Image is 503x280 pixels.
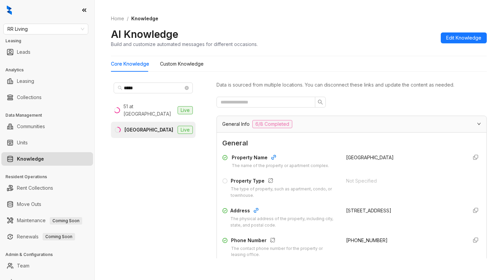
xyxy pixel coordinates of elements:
span: Coming Soon [50,217,82,225]
h3: Admin & Configurations [5,252,94,258]
li: Leasing [1,74,93,88]
h3: Data Management [5,112,94,118]
span: 6/8 Completed [252,120,292,128]
a: Knowledge [17,152,44,166]
a: RenewalsComing Soon [17,230,75,243]
div: The name of the property or apartment complex. [232,163,329,169]
div: Custom Knowledge [160,60,204,68]
li: Rent Collections [1,181,93,195]
div: The type of property, such as apartment, condo, or townhouse. [231,186,338,199]
div: Address [230,207,338,216]
span: expanded [477,122,481,126]
h3: Resident Operations [5,174,94,180]
a: Leads [17,45,30,59]
li: Move Outs [1,197,93,211]
a: Collections [17,91,42,104]
div: General Info6/8 Completed [217,116,486,132]
li: Units [1,136,93,149]
span: Coming Soon [43,233,75,240]
div: Property Type [231,177,338,186]
div: [GEOGRAPHIC_DATA] [124,126,173,134]
a: Communities [17,120,45,133]
a: Move Outs [17,197,41,211]
span: close-circle [185,86,189,90]
div: Core Knowledge [111,60,149,68]
a: Home [110,15,125,22]
span: General Info [222,120,250,128]
div: Not Specified [346,177,462,185]
li: Maintenance [1,214,93,227]
li: / [127,15,129,22]
a: Units [17,136,28,149]
li: Communities [1,120,93,133]
h3: Analytics [5,67,94,73]
a: Leasing [17,74,34,88]
div: Phone Number [231,237,338,246]
span: search [118,86,122,90]
span: [GEOGRAPHIC_DATA] [346,155,394,160]
span: RR Living [7,24,84,34]
div: Build and customize automated messages for different occasions. [111,41,258,48]
img: logo [7,5,12,15]
a: Team [17,259,29,273]
span: Edit Knowledge [446,34,481,42]
div: [STREET_ADDRESS] [346,207,462,214]
h3: Leasing [5,38,94,44]
li: Knowledge [1,152,93,166]
span: search [318,99,323,105]
li: Collections [1,91,93,104]
div: Data is sourced from multiple locations. You can disconnect these links and update the content as... [216,81,487,89]
li: Renewals [1,230,93,243]
li: Team [1,259,93,273]
span: [PHONE_NUMBER] [346,237,388,243]
span: Knowledge [131,16,158,21]
li: Leads [1,45,93,59]
span: Live [178,106,193,114]
button: Edit Knowledge [441,32,487,43]
a: Rent Collections [17,181,53,195]
div: The contact phone number for the property or leasing office. [231,246,338,258]
h2: AI Knowledge [111,28,178,41]
div: Property Name [232,154,329,163]
span: Live [178,126,193,134]
div: 51 at [GEOGRAPHIC_DATA] [123,103,175,118]
div: The physical address of the property, including city, state, and postal code. [230,216,338,229]
span: General [222,138,481,148]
